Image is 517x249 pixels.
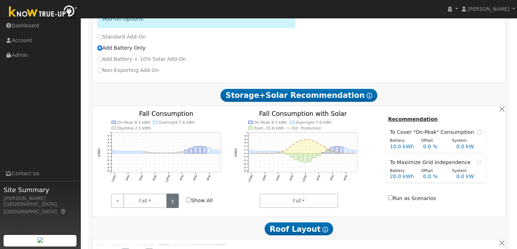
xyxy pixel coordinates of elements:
text: 12PM [165,175,171,183]
text: 6AM [275,175,281,181]
input: Show All [186,198,191,202]
text: 3PM [179,175,185,181]
text: -4 [243,166,246,169]
rect: onclick="" [198,146,202,154]
rect: onclick="" [121,151,125,154]
rect: onclick="" [153,153,157,153]
circle: onclick="" [332,150,333,151]
div: 0.0 % [419,143,452,150]
circle: onclick="" [305,139,306,140]
text: 5 [107,134,109,137]
text: -3 [106,162,109,166]
circle: onclick="" [345,153,346,154]
span: [PERSON_NAME] [467,6,509,12]
rect: onclick="" [258,151,262,153]
a: Map [60,209,67,214]
span: To Cover "On-Peak" Consumption [390,128,477,136]
div: 0.0 % [419,173,452,180]
rect: onclick="" [207,148,211,153]
div: Offset [417,138,448,144]
rect: onclick="" [194,147,197,153]
label: Run as Scenarios [388,195,436,202]
text: On-Peak 8.3 kWh [117,120,150,125]
rect: onclick="" [290,153,294,157]
circle: onclick="" [251,153,252,154]
rect: onclick="" [353,150,357,153]
rect: onclick="" [322,153,325,153]
input: Add Battery + 10% Solar Add-On [97,57,102,62]
rect: onclick="" [317,153,321,156]
u: Recommendation [388,116,438,122]
rect: onclick="" [281,152,285,153]
circle: onclick="" [350,153,351,154]
text: 3PM [316,175,321,181]
circle: onclick="" [318,143,320,144]
span: Site Summary [4,185,77,195]
text: 0 [107,152,109,155]
rect: onclick="" [276,151,280,153]
circle: onclick="" [273,153,274,154]
label: Show All [186,197,213,204]
text: 6AM [138,175,144,181]
rect: onclick="" [295,153,298,160]
text: Overnight 7.6 kWh [159,120,195,125]
circle: onclick="" [291,145,292,146]
text: 3 [107,141,109,145]
rect: onclick="" [176,152,179,153]
i: Show Help [322,227,328,232]
label: Add Battery Only [97,44,146,52]
text: 9AM [152,175,157,181]
text: 0 [244,152,246,155]
rect: onclick="" [335,146,339,154]
label: Non-Exporting Add-On [97,67,159,74]
text: -5 [243,169,246,172]
text: 12AM [248,175,254,183]
rect: onclick="" [144,152,148,154]
circle: onclick="" [336,152,337,153]
text: -2 [243,159,246,162]
rect: onclick="" [254,151,257,153]
rect: onclick="" [189,148,193,154]
text: 2 [107,145,109,148]
circle: onclick="" [269,153,270,154]
text: 5 [244,134,246,137]
div: [PERSON_NAME] [4,195,77,202]
rect: onclick="" [299,153,303,162]
circle: onclick="" [278,152,279,153]
span: Roof Layout [265,222,333,235]
text: -1 [106,155,109,159]
text: kWh [97,148,101,157]
rect: onclick="" [285,153,289,154]
rect: onclick="" [216,150,220,153]
text: Daytime 2.5 kWh [117,126,151,131]
div: 0.0 kW [452,173,485,180]
rect: onclick="" [308,153,312,161]
text: -1 [243,155,246,159]
label: Standard Add-On [97,33,146,41]
circle: onclick="" [264,153,265,154]
button: Fall [260,194,338,208]
text: 4 [244,138,246,141]
text: Est. Production [293,126,321,131]
div: 0.0 kW [452,143,485,150]
rect: onclick="" [149,152,152,153]
div: [GEOGRAPHIC_DATA], [GEOGRAPHIC_DATA] [4,200,77,216]
div: Offset [417,168,448,174]
div: System [448,168,480,174]
text: -5 [106,169,109,172]
text: 9PM [206,175,211,181]
text: 1 [107,148,109,151]
rect: onclick="" [180,151,184,154]
circle: onclick="" [301,140,302,141]
span: To Maximize Grid Independence [390,159,474,166]
circle: onclick="" [323,146,324,147]
circle: onclick="" [355,153,356,154]
div: Battery [386,168,417,174]
input: Standard Add-On [97,34,102,39]
input: Add Battery Only [97,45,102,50]
rect: onclick="" [131,151,134,153]
a: < [111,194,124,208]
circle: onclick="" [255,153,256,154]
